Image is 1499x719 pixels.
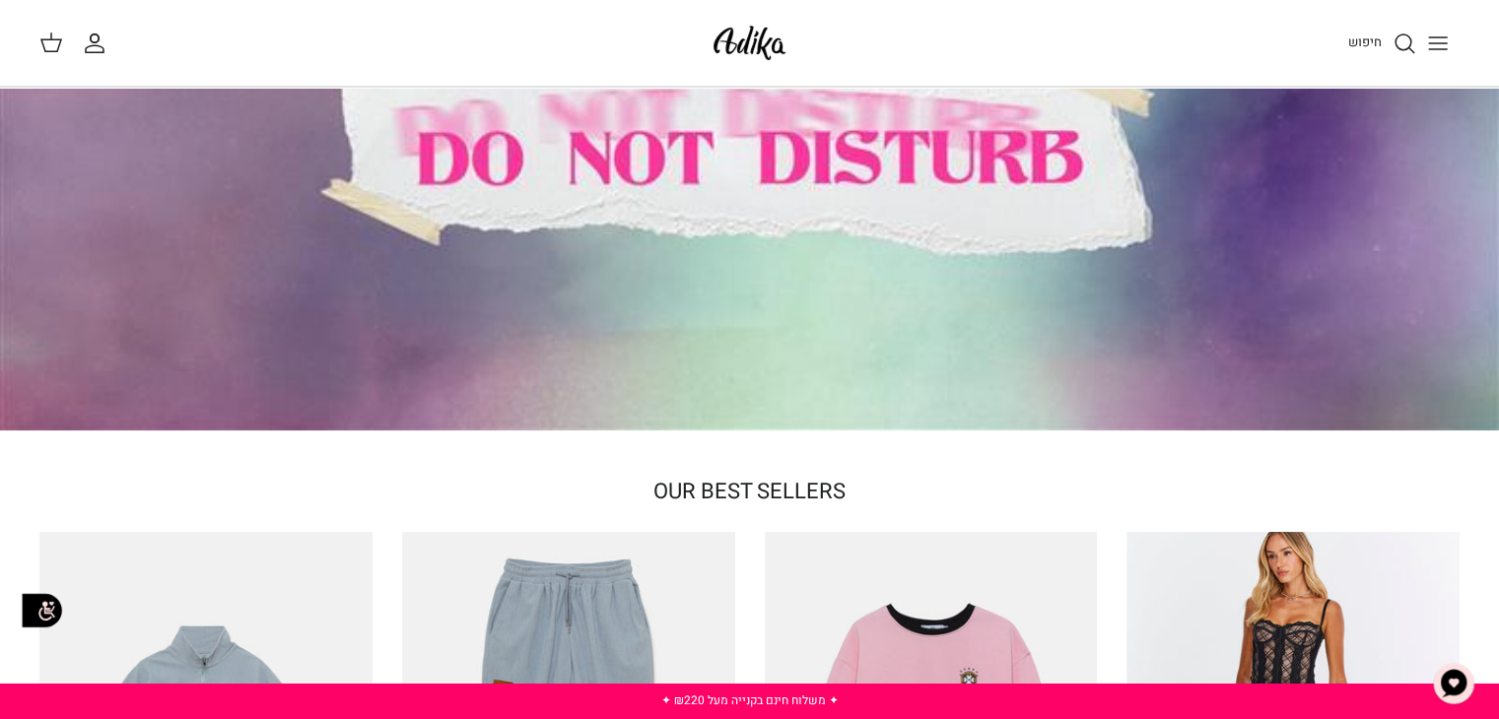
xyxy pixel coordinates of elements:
button: צ'אט [1424,654,1483,713]
span: חיפוש [1348,33,1382,51]
button: Toggle menu [1416,22,1460,65]
img: accessibility_icon02.svg [15,583,69,637]
a: ✦ משלוח חינם בקנייה מעל ₪220 ✦ [660,691,838,709]
a: החשבון שלי [83,32,114,55]
img: Adika IL [708,20,791,66]
a: OUR BEST SELLERS [653,476,846,507]
a: חיפוש [1348,32,1416,55]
